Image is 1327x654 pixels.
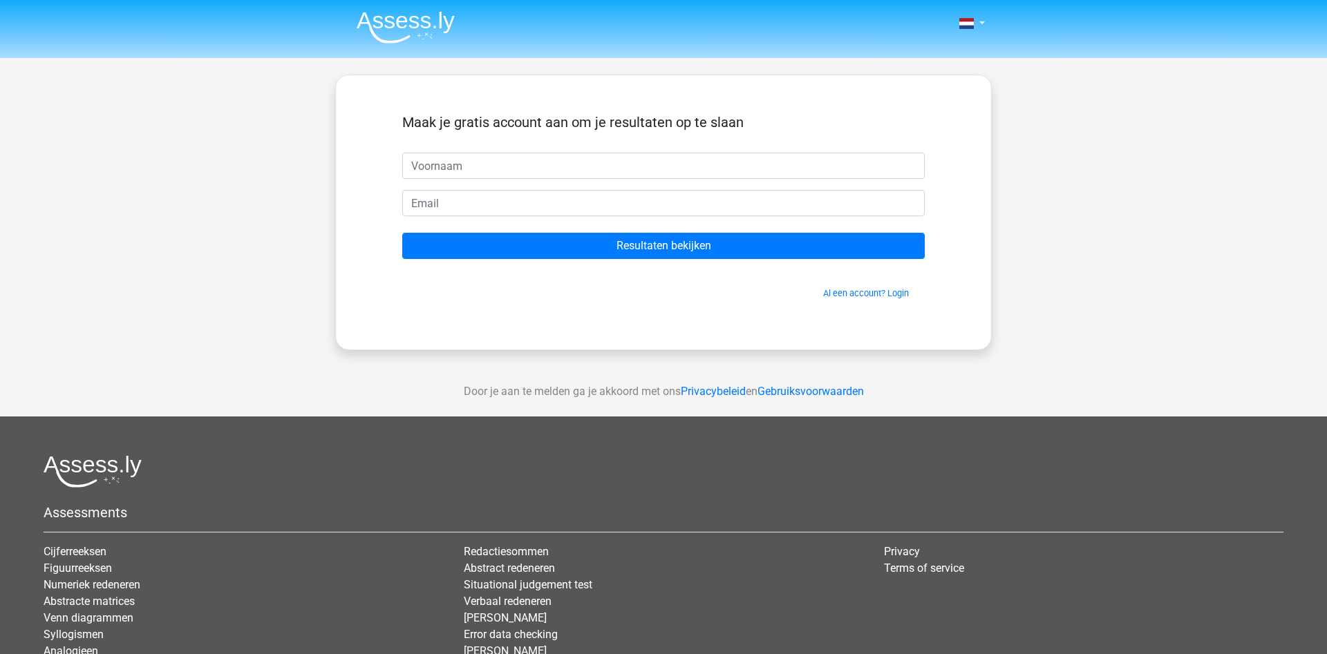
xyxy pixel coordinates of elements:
[402,233,925,259] input: Resultaten bekijken
[823,288,909,298] a: Al een account? Login
[464,595,552,608] a: Verbaal redeneren
[464,561,555,575] a: Abstract redeneren
[464,545,549,558] a: Redactiesommen
[681,385,746,398] a: Privacybeleid
[464,611,547,624] a: [PERSON_NAME]
[44,561,112,575] a: Figuurreeksen
[44,455,142,488] img: Assessly logo
[402,114,925,131] h5: Maak je gratis account aan om je resultaten op te slaan
[44,628,104,641] a: Syllogismen
[464,628,558,641] a: Error data checking
[757,385,864,398] a: Gebruiksvoorwaarden
[44,545,106,558] a: Cijferreeksen
[402,153,925,179] input: Voornaam
[884,561,964,575] a: Terms of service
[44,578,140,591] a: Numeriek redeneren
[402,190,925,216] input: Email
[464,578,592,591] a: Situational judgement test
[44,595,135,608] a: Abstracte matrices
[44,611,133,624] a: Venn diagrammen
[44,504,1283,521] h5: Assessments
[357,11,455,44] img: Assessly
[884,545,920,558] a: Privacy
